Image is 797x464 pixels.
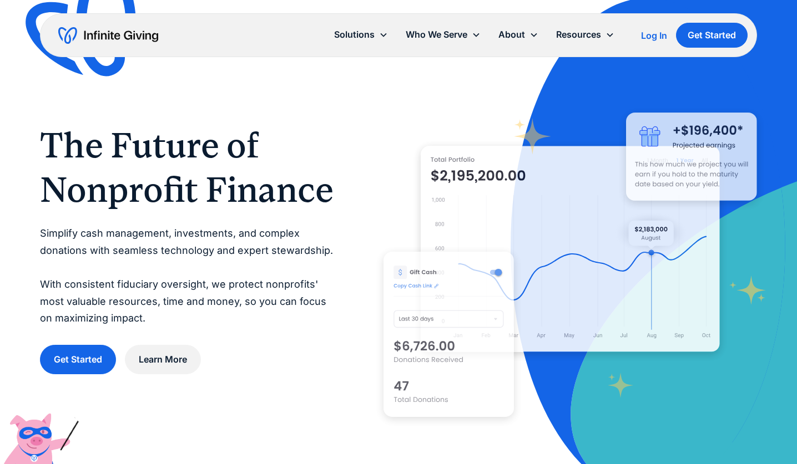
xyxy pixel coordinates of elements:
div: Who We Serve [406,27,467,42]
div: Log In [641,31,667,40]
h1: The Future of Nonprofit Finance [40,123,339,212]
img: fundraising star [729,276,766,305]
div: About [490,23,547,47]
div: Resources [556,27,601,42]
div: About [498,27,525,42]
div: Resources [547,23,623,47]
a: Get Started [676,23,748,48]
a: Get Started [40,345,116,374]
p: Simplify cash management, investments, and complex donations with seamless technology and expert ... [40,225,339,327]
a: Learn More [125,345,201,374]
a: Log In [641,29,667,42]
div: Solutions [334,27,375,42]
img: nonprofit donation platform [421,146,720,352]
a: home [58,27,158,44]
img: donation software for nonprofits [384,252,514,417]
div: Solutions [325,23,397,47]
div: Who We Serve [397,23,490,47]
